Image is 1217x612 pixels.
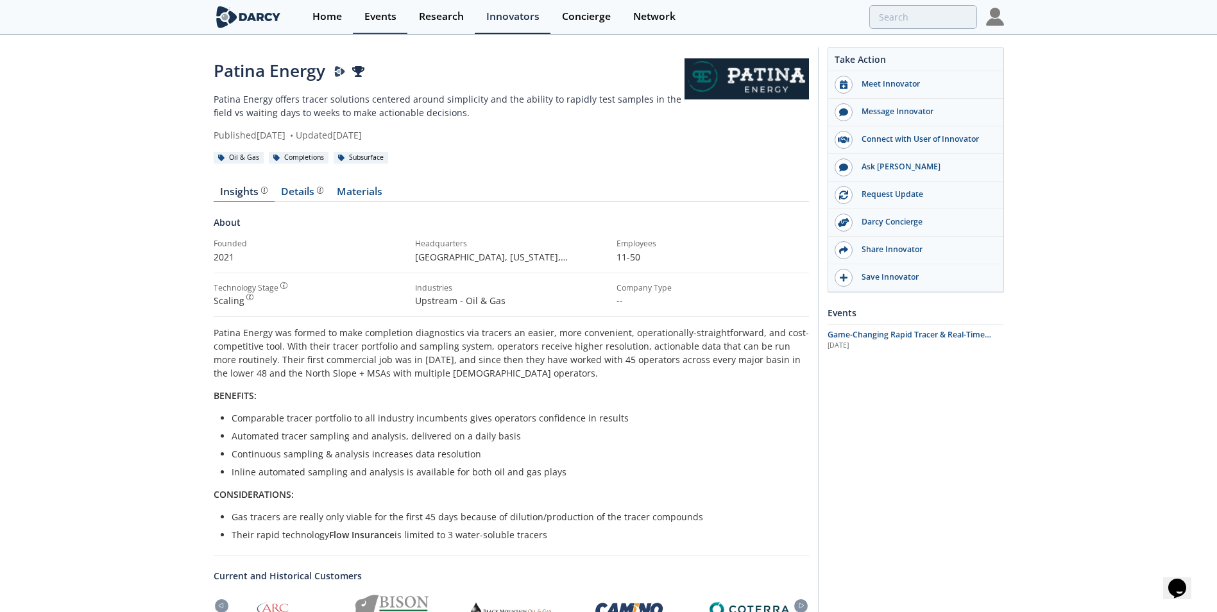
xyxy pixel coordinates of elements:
[246,294,253,301] img: information.svg
[281,187,323,197] div: Details
[214,58,685,83] div: Patina Energy
[220,187,268,197] div: Insights
[415,250,608,264] p: [GEOGRAPHIC_DATA], [US_STATE] , [GEOGRAPHIC_DATA]
[214,569,809,582] a: Current and Historical Customers
[869,5,977,29] input: Advanced Search
[317,187,324,194] img: information.svg
[334,152,389,164] div: Subsurface
[214,326,809,380] p: Patina Energy was formed to make completion diagnostics via tracers an easier, more convenient, o...
[232,528,800,541] li: Their rapid technology is limited to 3 water-soluble tracers
[853,133,996,145] div: Connect with User of Innovator
[419,12,464,22] div: Research
[214,250,406,264] p: 2021
[853,216,996,228] div: Darcy Concierge
[312,12,342,22] div: Home
[828,329,1004,351] a: Game-Changing Rapid Tracer & Real-Time Testing w/ Patina Energy [DATE]
[415,238,608,250] div: Headquarters
[486,12,540,22] div: Innovators
[853,78,996,90] div: Meet Innovator
[986,8,1004,26] img: Profile
[232,411,800,425] li: Comparable tracer portfolio to all industry incumbents gives operators confidence in results
[617,282,809,294] div: Company Type
[415,294,506,307] span: Upstream - Oil & Gas
[214,6,284,28] img: logo-wide.svg
[214,389,257,402] strong: BENEFITS:
[853,161,996,173] div: Ask [PERSON_NAME]
[232,429,800,443] li: Automated tracer sampling and analysis, delivered on a daily basis
[617,238,809,250] div: Employees
[853,271,996,283] div: Save Innovator
[261,187,268,194] img: information.svg
[232,510,800,523] li: Gas tracers are really only viable for the first 45 days because of dilution/production of the tr...
[214,216,809,238] div: About
[214,282,278,294] div: Technology Stage
[415,282,608,294] div: Industries
[364,12,396,22] div: Events
[853,244,996,255] div: Share Innovator
[214,128,685,142] div: Published [DATE] Updated [DATE]
[617,294,809,307] p: --
[232,447,800,461] li: Continuous sampling & analysis increases data resolution
[288,129,296,141] span: •
[633,12,676,22] div: Network
[828,264,1003,292] button: Save Innovator
[828,53,1003,71] div: Take Action
[232,465,800,479] li: Inline automated sampling and analysis is available for both oil and gas plays
[275,187,330,202] a: Details
[214,152,264,164] div: Oil & Gas
[828,341,1004,351] div: [DATE]
[280,282,287,289] img: information.svg
[214,294,406,307] div: Scaling
[214,488,294,500] strong: CONSIDERATIONS:
[562,12,611,22] div: Concierge
[1163,561,1204,599] iframe: chat widget
[334,66,346,78] img: Darcy Presenter
[330,187,389,202] a: Materials
[214,92,685,119] p: Patina Energy offers tracer solutions centered around simplicity and the ability to rapidly test ...
[214,238,406,250] div: Founded
[617,250,809,264] p: 11-50
[329,529,395,541] strong: Flow Insurance
[853,106,996,117] div: Message Innovator
[269,152,329,164] div: Completions
[853,189,996,200] div: Request Update
[214,187,275,202] a: Insights
[828,302,1004,324] div: Events
[828,329,991,352] span: Game-Changing Rapid Tracer & Real-Time Testing w/ Patina Energy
